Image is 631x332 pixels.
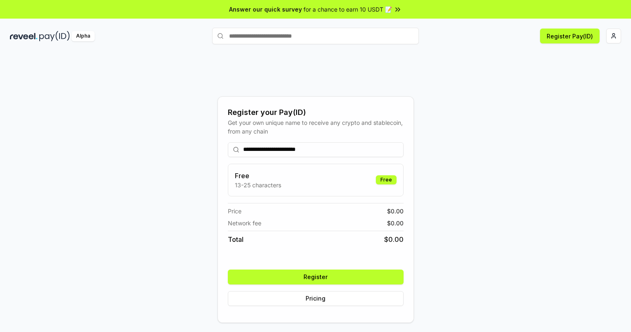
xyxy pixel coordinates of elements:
[228,107,404,118] div: Register your Pay(ID)
[72,31,95,41] div: Alpha
[228,234,244,244] span: Total
[387,219,404,227] span: $ 0.00
[228,118,404,136] div: Get your own unique name to receive any crypto and stablecoin, from any chain
[387,207,404,215] span: $ 0.00
[376,175,397,184] div: Free
[10,31,38,41] img: reveel_dark
[39,31,70,41] img: pay_id
[235,181,281,189] p: 13-25 characters
[228,270,404,284] button: Register
[229,5,302,14] span: Answer our quick survey
[384,234,404,244] span: $ 0.00
[228,219,261,227] span: Network fee
[304,5,392,14] span: for a chance to earn 10 USDT 📝
[228,291,404,306] button: Pricing
[228,207,241,215] span: Price
[235,171,281,181] h3: Free
[540,29,600,43] button: Register Pay(ID)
